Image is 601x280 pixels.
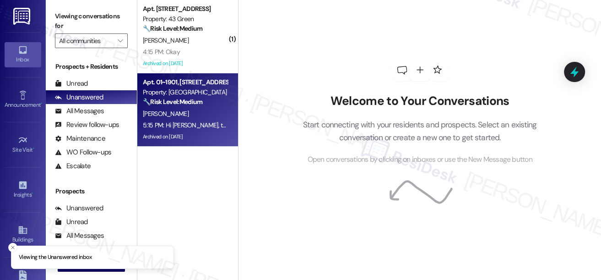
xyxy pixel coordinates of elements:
[55,120,119,130] div: Review follow-ups
[307,154,532,165] span: Open conversations by clicking on inboxes or use the New Message button
[55,203,103,213] div: Unanswered
[143,24,202,33] strong: 🔧 Risk Level: Medium
[55,161,91,171] div: Escalate
[55,134,105,143] div: Maintenance
[41,100,42,107] span: •
[143,4,227,14] div: Apt. [STREET_ADDRESS]
[46,187,137,196] div: Prospects
[118,37,123,44] i: 
[55,79,88,88] div: Unread
[19,253,92,262] p: Viewing the Unanswered inbox
[13,8,32,25] img: ResiDesk Logo
[289,118,551,144] p: Start connecting with your residents and prospects. Select an existing conversation or create a n...
[59,33,113,48] input: All communities
[142,131,228,143] div: Archived on [DATE]
[46,62,137,71] div: Prospects + Residents
[5,132,41,157] a: Site Visit •
[143,14,227,24] div: Property: 43 Green
[33,145,34,152] span: •
[55,231,104,241] div: All Messages
[143,48,180,56] div: 4:15 PM: Okay
[143,77,227,87] div: Apt. 01~1901, [STREET_ADDRESS][GEOGRAPHIC_DATA][US_STATE][STREET_ADDRESS]
[5,42,41,67] a: Inbox
[143,121,556,129] div: 5:15 PM: Hi [PERSON_NAME], thanks for checking in! I'll go ahead and follow up with the team rega...
[143,110,189,118] span: [PERSON_NAME]
[143,36,189,44] span: [PERSON_NAME]
[55,9,128,33] label: Viewing conversations for
[8,243,17,252] button: Close toast
[55,106,104,116] div: All Messages
[289,94,551,109] h2: Welcome to Your Conversations
[32,190,33,197] span: •
[143,88,227,97] div: Property: [GEOGRAPHIC_DATA]
[142,58,228,69] div: Archived on [DATE]
[55,148,111,157] div: WO Follow-ups
[55,93,103,102] div: Unanswered
[55,217,88,227] div: Unread
[5,177,41,202] a: Insights •
[143,98,202,106] strong: 🔧 Risk Level: Medium
[5,222,41,247] a: Buildings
